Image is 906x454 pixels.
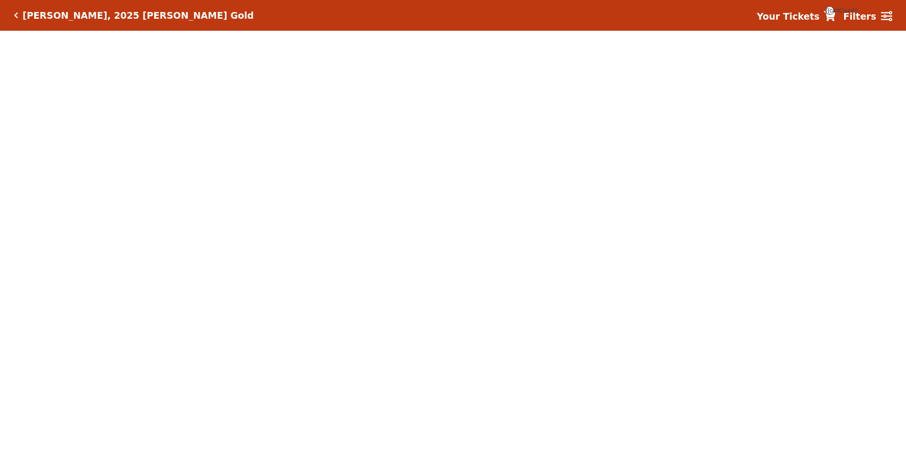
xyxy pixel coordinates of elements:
a: Filters [843,10,892,24]
h5: [PERSON_NAME], 2025 [PERSON_NAME] Gold [23,10,254,21]
a: Click here to go back to filters [14,12,18,19]
span: {{cartCount}} [825,6,834,15]
a: Your Tickets {{cartCount}} [757,10,835,24]
strong: Filters [843,11,876,22]
strong: Your Tickets [757,11,820,22]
